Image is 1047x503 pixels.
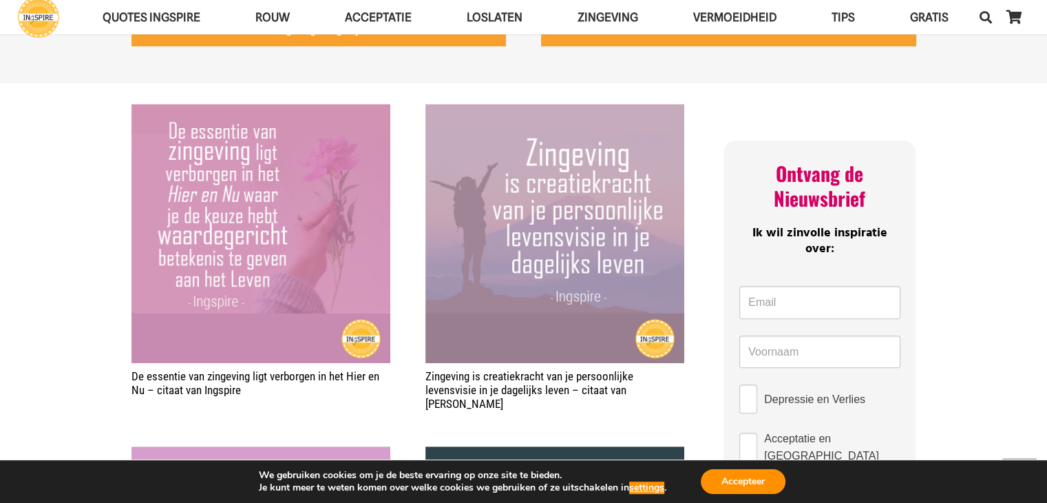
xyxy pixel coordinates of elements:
span: Acceptatie [345,10,412,24]
a: Terug naar top [1002,458,1037,493]
span: GRATIS [910,10,949,24]
span: VERMOEIDHEID [693,10,776,24]
span: Zingeving [578,10,638,24]
input: Voornaam [739,336,900,369]
a: Zingeving is creatiekracht van je persoonlijke levensvisie in je dagelijks leven – citaat van [PE... [425,369,633,411]
a: De essentie van zingeving ligt verborgen in het Hier en Nu – citaat van Ingspire [131,104,390,363]
span: Ik wil zinvolle inspiratie over: [752,223,887,259]
button: Accepteer [701,469,785,494]
p: Je kunt meer te weten komen over welke cookies we gebruiken of ze uitschakelen in . [259,482,666,494]
img: Zingeving is ceatiekracht van je persoonlijke levensvisie in je dagelijks leven - citaat van Inge... [425,104,684,363]
a: Zingeving is creatiekracht van je persoonlijke levensvisie in je dagelijks leven – citaat van Ing... [425,104,684,363]
span: Loslaten [467,10,522,24]
img: De essentie van zingeving ligt verscholen in het hier en nu waar je de keuze hebt waardegericht b... [131,104,390,363]
input: Email [739,286,900,319]
input: Depressie en Verlies [739,384,757,413]
input: Acceptatie en [GEOGRAPHIC_DATA] [739,433,757,462]
span: Depressie en Verlies [764,391,865,408]
span: TIPS [832,10,855,24]
span: ROUW [255,10,290,24]
a: De essentie van zingeving ligt verborgen in het Hier en Nu – citaat van Ingspire [131,369,379,397]
span: Ontvang de Nieuwsbrief [774,159,865,212]
span: Acceptatie en [GEOGRAPHIC_DATA] [764,430,900,464]
p: We gebruiken cookies om je de beste ervaring op onze site te bieden. [259,469,666,482]
span: QUOTES INGSPIRE [103,10,200,24]
button: settings [629,482,664,494]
